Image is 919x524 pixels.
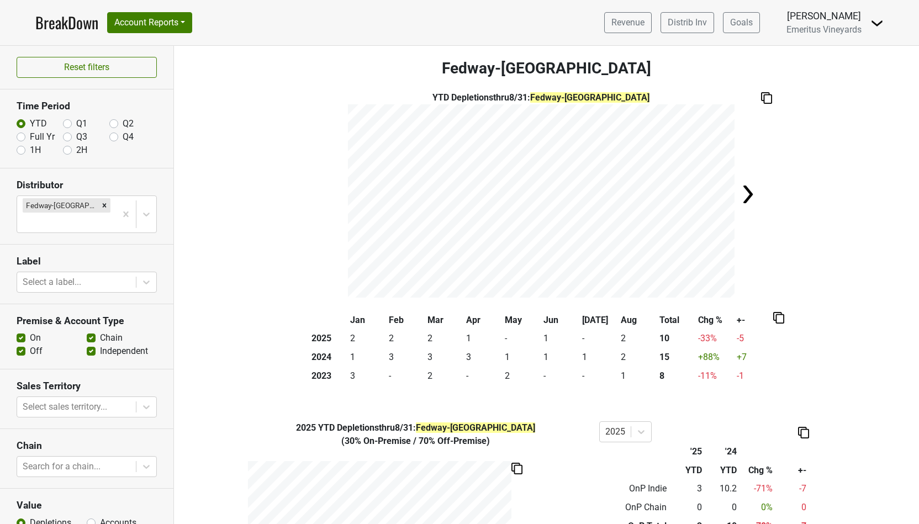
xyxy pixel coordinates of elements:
td: 2 [387,330,425,348]
td: 1 [503,348,541,367]
h3: Label [17,256,157,267]
td: 3 [387,348,425,367]
h3: Fedway-[GEOGRAPHIC_DATA] [174,59,919,78]
td: 0 [775,498,809,517]
th: 10 [657,330,696,348]
td: 1 [348,348,387,367]
img: Copy to clipboard [761,92,772,104]
th: May [503,311,541,330]
label: YTD [30,117,47,130]
span: Fedway-[GEOGRAPHIC_DATA] [416,422,535,433]
td: 0 [704,498,739,517]
td: 2 [619,348,657,367]
td: 1 [464,330,503,348]
div: [PERSON_NAME] [786,9,862,23]
th: 2023 [309,367,348,385]
label: Q2 [123,117,134,130]
th: 2024 [309,348,348,367]
th: Jun [541,311,580,330]
th: YTD [704,461,739,480]
th: Mar [425,311,464,330]
button: Account Reports [107,12,192,33]
a: BreakDown [35,11,98,34]
span: Fedway-[GEOGRAPHIC_DATA] [530,92,649,103]
td: 2 [425,367,464,385]
div: ( 30% On-Premise / 70% Off-Premise ) [240,435,591,448]
span: 2025 [296,422,318,433]
td: 0 [669,498,704,517]
img: Copy to clipboard [511,463,522,474]
td: 2 [348,330,387,348]
label: Chain [100,331,123,345]
td: - [580,367,619,385]
th: Chg % [740,461,775,480]
img: Dropdown Menu [870,17,884,30]
td: -11 % [696,367,735,385]
td: 1 [619,367,657,385]
td: -7 [775,480,809,499]
td: -5 [735,330,773,348]
td: - [387,367,425,385]
td: 2 [619,330,657,348]
h3: Distributor [17,179,157,191]
h3: Chain [17,440,157,452]
th: 2025 [309,330,348,348]
label: Q1 [76,117,87,130]
a: Revenue [604,12,652,33]
th: Jan [348,311,387,330]
th: +- [775,461,809,480]
th: Apr [464,311,503,330]
label: Q4 [123,130,134,144]
th: Total [657,311,696,330]
th: YTD [669,461,704,480]
th: Feb [387,311,425,330]
td: -71 % [740,480,775,499]
h3: Premise & Account Type [17,315,157,327]
div: YTD Depletions thru 8/31 : [348,91,735,104]
td: - [464,367,503,385]
h3: Value [17,500,157,511]
td: OnP Indie [599,480,670,499]
td: 1 [580,348,619,367]
h3: Time Period [17,100,157,112]
th: 15 [657,348,696,367]
td: 1 [541,348,580,367]
th: [DATE] [580,311,619,330]
td: 3 [425,348,464,367]
th: +- [735,311,773,330]
label: 1H [30,144,41,157]
td: - [580,330,619,348]
img: Copy to clipboard [773,312,784,324]
td: 10.2 [704,480,739,499]
td: 2 [425,330,464,348]
label: 2H [76,144,87,157]
th: '25 [669,442,704,461]
label: On [30,331,41,345]
div: Remove Fedway-NJ [98,198,110,213]
img: Copy to clipboard [798,427,809,438]
div: YTD Depletions thru 8/31 : [240,421,591,435]
h3: Sales Territory [17,380,157,392]
label: Q3 [76,130,87,144]
img: Arrow right [737,183,759,205]
div: Fedway-[GEOGRAPHIC_DATA] [23,198,98,213]
td: OnP Chain [599,498,670,517]
button: Reset filters [17,57,157,78]
td: -1 [735,367,773,385]
td: +88 % [696,348,735,367]
label: Full Yr [30,130,55,144]
label: Off [30,345,43,358]
td: +7 [735,348,773,367]
td: 3 [348,367,387,385]
td: 3 [669,480,704,499]
td: -33 % [696,330,735,348]
td: 0 % [740,498,775,517]
td: 1 [541,330,580,348]
a: Goals [723,12,760,33]
th: Aug [619,311,657,330]
td: - [541,367,580,385]
label: Independent [100,345,148,358]
th: Chg % [696,311,735,330]
th: '24 [704,442,739,461]
td: - [503,330,541,348]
